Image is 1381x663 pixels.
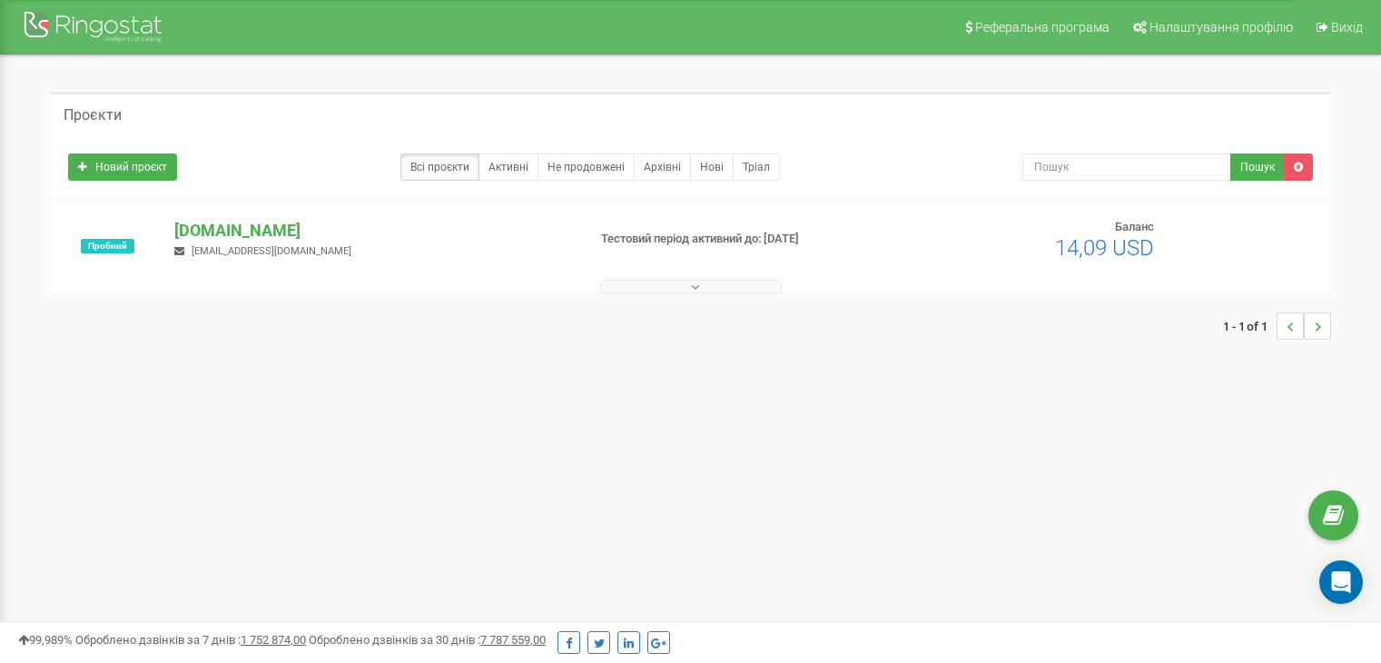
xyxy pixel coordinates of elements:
span: 14,09 USD [1055,235,1154,261]
a: Тріал [733,153,780,181]
span: Оброблено дзвінків за 30 днів : [309,633,546,647]
a: Нові [690,153,734,181]
span: 99,989% [18,633,73,647]
span: Пробний [81,239,134,253]
span: Баланс [1115,220,1154,233]
a: Активні [478,153,538,181]
a: Не продовжені [538,153,635,181]
div: Open Intercom Messenger [1319,560,1363,604]
p: [DOMAIN_NAME] [174,219,571,242]
a: Всі проєкти [400,153,479,181]
input: Пошук [1022,153,1231,181]
a: Архівні [634,153,691,181]
span: Вихід [1331,20,1363,35]
span: [EMAIL_ADDRESS][DOMAIN_NAME] [192,245,351,257]
u: 7 787 559,00 [480,633,546,647]
span: Оброблено дзвінків за 7 днів : [75,633,306,647]
nav: ... [1223,294,1331,358]
span: Налаштування профілю [1149,20,1293,35]
u: 1 752 874,00 [241,633,306,647]
p: Тестовий період активний до: [DATE] [601,231,892,248]
button: Пошук [1230,153,1285,181]
span: 1 - 1 of 1 [1223,312,1277,340]
h5: Проєкти [64,107,122,124]
span: Реферальна програма [975,20,1110,35]
a: Новий проєкт [68,153,177,181]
